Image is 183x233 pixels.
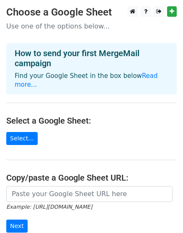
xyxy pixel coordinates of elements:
[6,204,92,210] small: Example: [URL][DOMAIN_NAME]
[6,173,177,183] h4: Copy/paste a Google Sheet URL:
[15,72,158,88] a: Read more...
[6,116,177,126] h4: Select a Google Sheet:
[6,22,177,31] p: Use one of the options below...
[6,6,177,18] h3: Choose a Google Sheet
[6,186,173,202] input: Paste your Google Sheet URL here
[6,220,28,233] input: Next
[15,72,168,89] p: Find your Google Sheet in the box below
[15,48,168,68] h4: How to send your first MergeMail campaign
[6,132,38,145] a: Select...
